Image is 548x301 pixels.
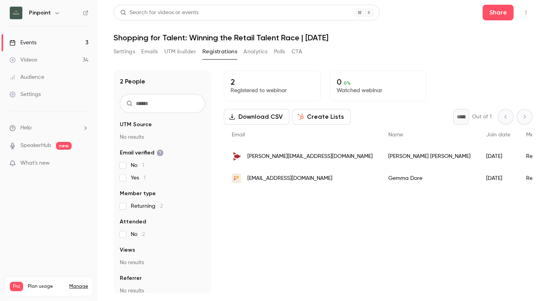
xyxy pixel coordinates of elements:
[224,109,289,125] button: Download CSV
[486,132,510,138] span: Join date
[231,77,314,87] p: 2
[164,45,196,58] button: UTM builder
[131,230,145,238] span: No
[337,87,420,94] p: Watched webinar
[120,246,135,254] span: Views
[131,174,146,182] span: Yes
[10,7,22,19] img: Pinpoint
[160,203,163,209] span: 2
[120,133,205,141] p: No results
[69,283,88,290] a: Manage
[478,167,518,189] div: [DATE]
[142,163,144,168] span: 1
[120,190,156,198] span: Member type
[292,109,351,125] button: Create Lists
[29,9,51,17] h6: Pinpoint
[142,232,145,237] span: 2
[232,132,245,138] span: Email
[380,145,478,167] div: [PERSON_NAME] [PERSON_NAME]
[344,80,351,86] span: 0 %
[472,113,492,121] p: Out of 1
[141,45,158,58] button: Emails
[202,45,237,58] button: Registrations
[243,45,268,58] button: Analytics
[9,91,41,98] div: Settings
[274,45,285,58] button: Polls
[9,124,88,132] li: help-dropdown-opener
[231,87,314,94] p: Registered to webinar
[9,56,37,64] div: Videos
[120,274,142,282] span: Referrer
[114,45,135,58] button: Settings
[478,145,518,167] div: [DATE]
[232,152,241,161] img: chillibreeze.com
[20,124,32,132] span: Help
[56,142,72,150] span: new
[120,121,205,295] section: facet-groups
[247,152,373,161] span: [PERSON_NAME][EMAIL_ADDRESS][DOMAIN_NAME]
[483,5,514,20] button: Share
[114,33,532,42] h1: Shopping for Talent: Winning the Retail Talent Race | [DATE]
[120,259,205,267] p: No results
[131,161,144,169] span: No
[232,174,241,183] img: pinpointhq.com
[120,77,145,86] h1: 2 People
[20,141,51,150] a: SpeakerHub
[388,132,403,138] span: Name
[79,160,88,167] iframe: Noticeable Trigger
[120,287,205,295] p: No results
[28,283,65,290] span: Plan usage
[292,45,302,58] button: CTA
[380,167,478,189] div: Gemma Dore
[20,159,50,167] span: What's new
[10,282,23,291] span: Pro
[144,175,146,181] span: 1
[120,149,164,157] span: Email verified
[120,121,152,129] span: UTM Source
[131,202,163,210] span: Returning
[337,77,420,87] p: 0
[120,9,198,17] div: Search for videos or events
[9,39,36,47] div: Events
[247,174,332,183] span: [EMAIL_ADDRESS][DOMAIN_NAME]
[120,218,146,226] span: Attended
[9,73,44,81] div: Audience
